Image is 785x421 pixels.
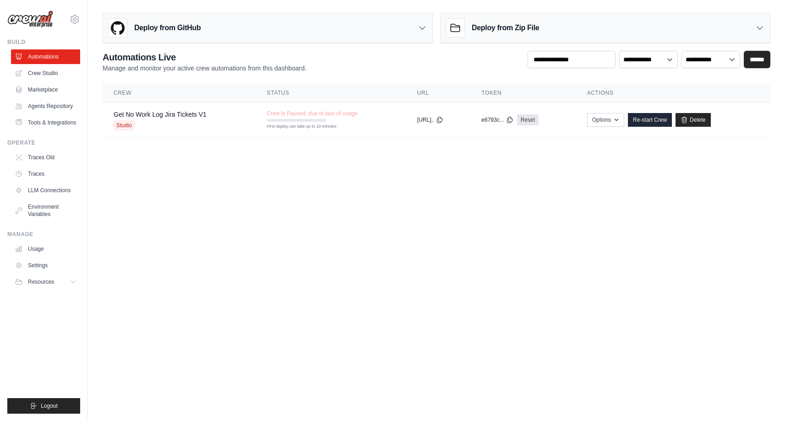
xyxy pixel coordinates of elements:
h3: Deploy from GitHub [134,22,201,33]
img: GitHub Logo [109,19,127,37]
div: Build [7,38,80,46]
div: First deploy can take up to 10 minutes [267,124,326,130]
span: Resources [28,278,54,286]
a: Usage [11,242,80,256]
a: LLM Connections [11,183,80,198]
a: Tools & Integrations [11,115,80,130]
span: Studio [114,121,135,130]
span: Crew is Paused, due to lack of usage [267,110,358,117]
a: Marketplace [11,82,80,97]
img: Logo [7,11,53,28]
a: Crew Studio [11,66,80,81]
h2: Automations Live [103,51,306,64]
a: Environment Variables [11,200,80,221]
a: Get No Work Log Jira Tickets V1 [114,111,207,118]
th: Token [470,84,576,103]
button: e6793c... [481,116,513,124]
th: Crew [103,84,256,103]
h3: Deploy from Zip File [472,22,539,33]
th: Actions [576,84,770,103]
a: Automations [11,49,80,64]
p: Manage and monitor your active crew automations from this dashboard. [103,64,306,73]
a: Traces [11,167,80,181]
a: Settings [11,258,80,273]
div: Manage [7,231,80,238]
button: Options [587,113,624,127]
th: URL [406,84,471,103]
a: Traces Old [11,150,80,165]
iframe: Chat Widget [739,377,785,421]
div: Operate [7,139,80,146]
button: Resources [11,275,80,289]
a: Delete [676,113,711,127]
a: Reset [517,114,539,125]
span: Logout [41,402,58,410]
a: Agents Repository [11,99,80,113]
th: Status [256,84,406,103]
button: Logout [7,398,80,414]
a: Re-start Crew [628,113,672,127]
